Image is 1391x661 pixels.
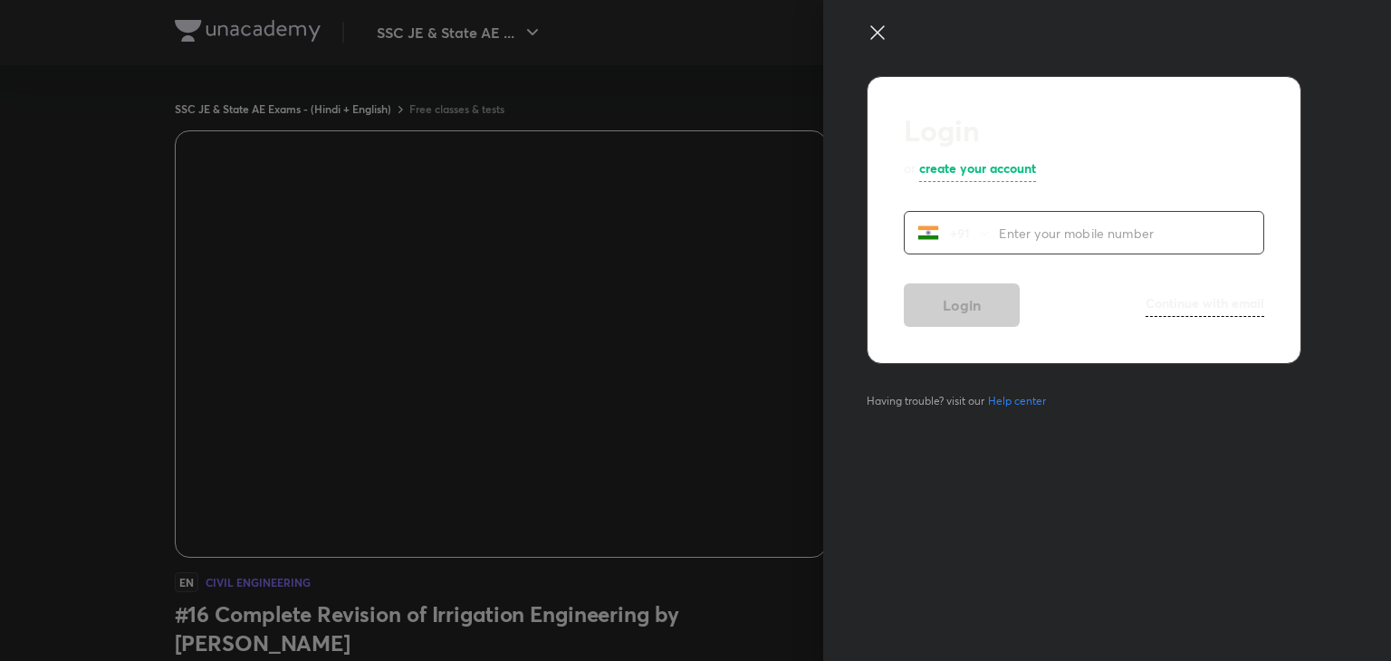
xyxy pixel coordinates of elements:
[919,158,1036,177] h6: create your account
[904,113,1264,148] h2: Login
[919,158,1036,182] a: create your account
[939,224,977,243] p: +91
[917,222,939,244] img: India
[867,393,1053,409] span: Having trouble? visit our
[1146,293,1264,317] a: Continue with email
[999,215,1263,252] input: Enter your mobile number
[1146,293,1264,312] h6: Continue with email
[984,393,1050,409] a: Help center
[904,283,1020,327] button: Login
[904,158,916,182] p: or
